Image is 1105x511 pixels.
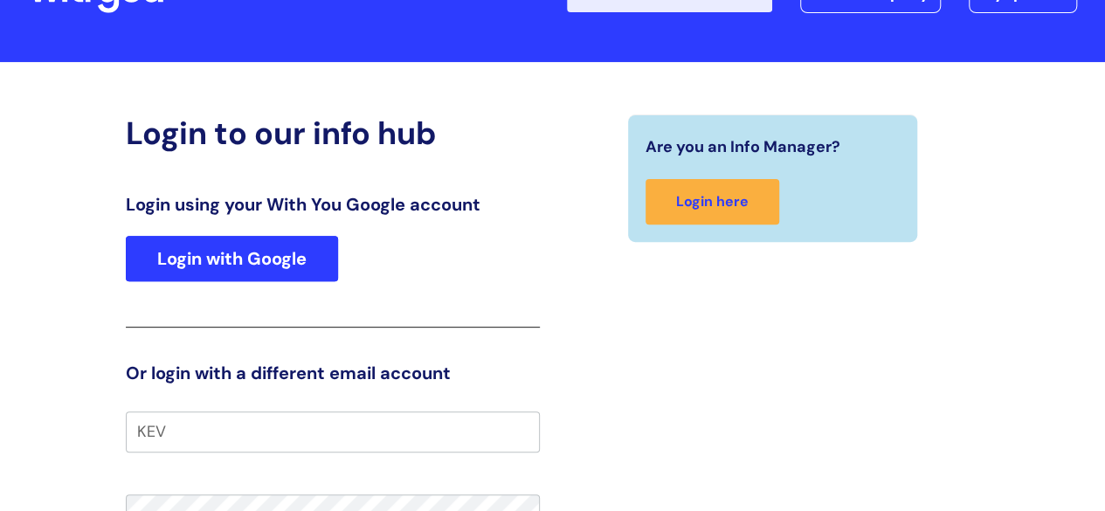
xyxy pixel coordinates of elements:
[126,411,540,452] input: Your e-mail address
[126,114,540,152] h2: Login to our info hub
[646,133,840,161] span: Are you an Info Manager?
[126,194,540,215] h3: Login using your With You Google account
[126,236,338,281] a: Login with Google
[126,363,540,383] h3: Or login with a different email account
[646,179,779,225] a: Login here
